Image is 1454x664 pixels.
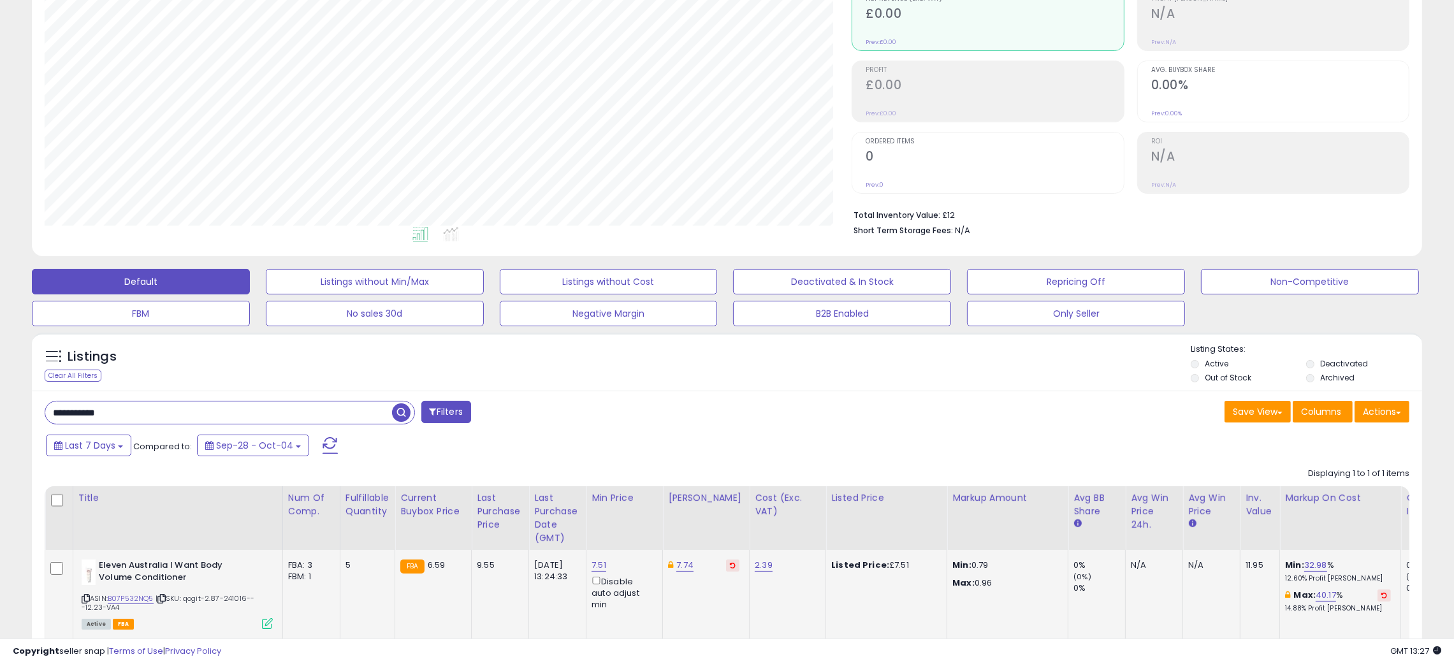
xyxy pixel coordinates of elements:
button: Save View [1225,401,1291,422]
a: B07P532NQ5 [108,593,154,604]
button: B2B Enabled [733,301,951,326]
div: [DATE] 13:24:33 [534,559,576,582]
div: Current Buybox Price [400,491,466,518]
a: Privacy Policy [165,645,221,657]
div: 11.95 [1246,559,1270,571]
div: Min Price [592,491,657,505]
button: Filters [421,401,471,423]
div: 5 [345,559,385,571]
h2: 0.00% [1151,78,1409,95]
span: 6.59 [428,559,446,571]
button: Listings without Cost [500,269,718,294]
a: 32.98 [1304,559,1327,572]
img: 21+7eIIiEaL._SL40_.jpg [82,559,96,585]
div: Markup on Cost [1285,491,1395,505]
small: Prev: N/A [1151,181,1176,189]
strong: Copyright [13,645,59,657]
div: Avg Win Price 24h. [1131,491,1177,531]
label: Deactivated [1320,358,1368,369]
a: 2.39 [755,559,773,572]
p: 0.79 [952,559,1058,571]
div: N/A [1131,559,1173,571]
small: (0%) [1406,572,1424,582]
span: FBA [113,619,134,630]
div: Last Purchase Price [477,491,523,531]
button: Sep-28 - Oct-04 [197,435,309,456]
small: Avg Win Price. [1188,518,1196,530]
button: Last 7 Days [46,435,131,456]
b: Eleven Australia I Want Body Volume Conditioner [99,559,254,586]
h2: £0.00 [866,78,1123,95]
th: The percentage added to the cost of goods (COGS) that forms the calculator for Min & Max prices. [1280,486,1401,550]
label: Out of Stock [1205,372,1251,383]
b: Min: [1285,559,1304,571]
span: Avg. Buybox Share [1151,67,1409,74]
div: % [1285,559,1391,583]
label: Active [1205,358,1228,369]
button: Only Seller [967,301,1185,326]
span: All listings currently available for purchase on Amazon [82,619,111,630]
small: Prev: 0 [866,181,883,189]
p: Listing States: [1191,343,1422,356]
div: £7.51 [831,559,937,571]
div: Listed Price [831,491,941,505]
div: FBA: 3 [288,559,330,571]
small: (0%) [1073,572,1091,582]
div: Title [78,491,277,505]
div: Markup Amount [952,491,1063,505]
span: Compared to: [133,440,192,452]
div: ASIN: [82,559,273,628]
strong: Max: [952,577,975,589]
small: Avg BB Share. [1073,518,1081,530]
h2: N/A [1151,149,1409,166]
b: Short Term Storage Fees: [854,225,953,236]
label: Archived [1320,372,1355,383]
b: Max: [1294,589,1316,601]
small: Prev: £0.00 [866,110,896,117]
span: | SKU: qogit-2.87-241016---12.23-VA4 [82,593,254,612]
li: £12 [854,206,1400,222]
button: Negative Margin [500,301,718,326]
small: FBA [400,559,424,574]
a: Terms of Use [109,645,163,657]
small: Prev: £0.00 [866,38,896,46]
p: 14.88% Profit [PERSON_NAME] [1285,604,1391,613]
h2: £0.00 [866,6,1123,24]
button: Columns [1293,401,1353,422]
div: N/A [1188,559,1230,571]
button: Non-Competitive [1201,269,1419,294]
button: Actions [1355,401,1409,422]
span: 2025-10-12 13:27 GMT [1390,645,1441,657]
div: Inv. value [1246,491,1274,518]
div: Clear All Filters [45,370,101,382]
button: FBM [32,301,250,326]
div: 0% [1073,559,1125,571]
p: 12.60% Profit [PERSON_NAME] [1285,574,1391,583]
div: Cost (Exc. VAT) [755,491,820,518]
button: Default [32,269,250,294]
button: Listings without Min/Max [266,269,484,294]
div: Num of Comp. [288,491,335,518]
span: N/A [955,224,970,236]
div: Fulfillable Quantity [345,491,389,518]
b: Total Inventory Value: [854,210,940,220]
div: 0% [1073,582,1125,594]
small: Prev: 0.00% [1151,110,1182,117]
h2: N/A [1151,6,1409,24]
div: % [1285,589,1391,613]
span: Sep-28 - Oct-04 [216,439,293,452]
div: seller snap | | [13,646,221,658]
div: Avg BB Share [1073,491,1120,518]
button: No sales 30d [266,301,484,326]
b: Listed Price: [831,559,889,571]
div: Displaying 1 to 1 of 1 items [1308,468,1409,480]
div: Avg Win Price [1188,491,1235,518]
a: 7.51 [592,559,606,572]
a: 40.17 [1316,589,1336,602]
div: 9.55 [477,559,519,571]
a: 7.74 [676,559,694,572]
h5: Listings [68,348,117,366]
strong: Min: [952,559,971,571]
button: Repricing Off [967,269,1185,294]
div: Last Purchase Date (GMT) [534,491,581,545]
